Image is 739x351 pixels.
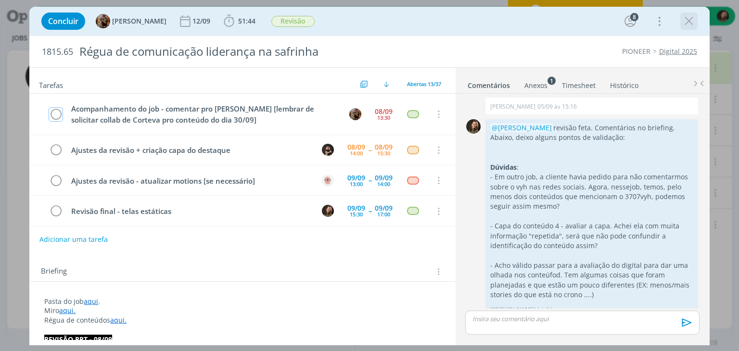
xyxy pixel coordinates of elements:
[490,123,693,143] p: revisão feta. Comentários no briefing. Abaixo, deixo alguns pontos de validação:
[375,205,393,212] div: 09/09
[492,123,552,132] span: @[PERSON_NAME]
[622,47,650,56] a: PIONEER
[375,108,393,115] div: 08/09
[659,47,697,56] a: Digital 2025
[490,163,693,172] p: :
[29,7,709,345] div: dialog
[67,144,313,156] div: Ajustes da revisão + criação capa do destaque
[321,143,335,157] button: D
[271,16,315,27] span: Revisão
[48,17,78,25] span: Concluir
[221,13,258,29] button: 51:44
[350,212,363,217] div: 15:30
[39,231,108,248] button: Adicionar uma tarefa
[377,150,390,156] div: 15:30
[322,205,334,217] img: J
[375,144,393,150] div: 08/09
[375,175,393,181] div: 09/09
[369,177,371,184] span: --
[238,16,255,25] span: 51:44
[467,76,510,90] a: Comentários
[67,175,313,187] div: Ajustes da revisão - atualizar motions [se necessário]
[44,335,112,344] strong: REVISÃO PPT - 08/09
[377,181,390,187] div: 14:00
[347,175,365,181] div: 09/09
[192,18,212,25] div: 12/09
[407,80,441,88] span: Abertas 13/37
[466,119,481,134] img: J
[41,265,67,278] span: Briefing
[44,315,440,325] p: Régua de conteúdos
[490,221,693,251] p: - Capa do conteúdo 4 - avaliar a capa. Achei ela com muita informação "repetida", será que não po...
[96,14,166,28] button: A[PERSON_NAME]
[377,212,390,217] div: 17:00
[59,306,76,315] a: aqui.
[39,78,63,90] span: Tarefas
[322,144,334,156] img: D
[369,208,371,214] span: --
[490,172,693,212] p: - Em outro job, a cliente havia pedido para não comentarmos sobre o vyh nas redes sociais. Agora,...
[349,108,361,120] img: A
[348,107,363,121] button: A
[271,15,315,27] button: Revisão
[377,115,390,120] div: 13:30
[96,14,110,28] img: A
[537,305,566,314] span: há 2 horas
[110,315,127,325] a: aqui.
[41,13,85,30] button: Concluir
[347,144,365,150] div: 08/09
[321,173,335,188] button: A
[347,205,365,212] div: 09/09
[369,147,371,153] span: --
[67,103,340,125] div: Acompanhamento do job - comentar pro [PERSON_NAME] [lembrar de solicitar collab de Corteva pro co...
[322,175,334,187] img: A
[623,13,638,29] button: 8
[350,150,363,156] div: 14:00
[524,81,548,90] div: Anexos
[610,76,639,90] a: Histórico
[561,76,596,90] a: Timesheet
[84,297,98,306] a: aqui
[548,76,556,85] sup: 1
[383,81,389,87] img: arrow-down.svg
[42,47,73,57] span: 1815.65
[44,306,440,315] p: Miro
[490,163,517,172] strong: Dúvidas
[537,102,577,111] span: 05/09 às 15:16
[350,181,363,187] div: 13:00
[490,102,535,111] p: [PERSON_NAME]
[75,40,420,63] div: Régua de comunicação liderança na safrinha
[112,18,166,25] span: [PERSON_NAME]
[630,13,638,21] div: 8
[490,305,535,314] p: [PERSON_NAME]
[67,205,313,217] div: Revisão final - telas estáticas
[44,297,440,306] p: Pasta do job .
[321,204,335,218] button: J
[490,261,693,300] p: - Acho válido passar para a avaliação do digital para dar uma olhada nos conteúfod. Tem algumas c...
